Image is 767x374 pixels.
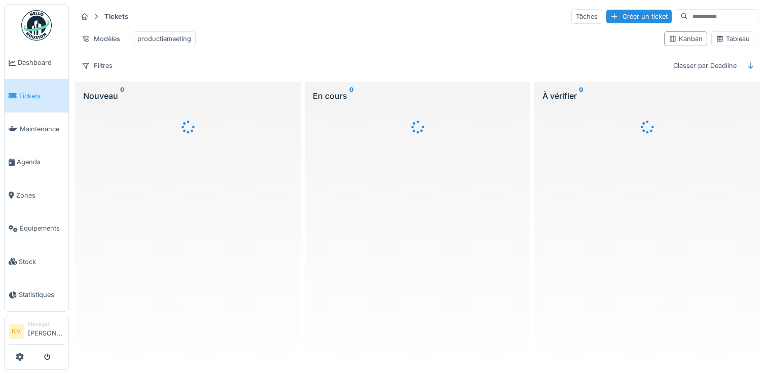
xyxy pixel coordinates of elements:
a: Stock [5,245,68,278]
a: Équipements [5,212,68,245]
div: productiemeeting [137,34,191,44]
a: Statistiques [5,278,68,311]
a: KV Manager[PERSON_NAME] [9,320,64,345]
span: Statistiques [19,290,64,300]
div: Filtres [77,58,117,73]
div: Tableau [716,34,750,44]
strong: Tickets [100,12,132,21]
a: Maintenance [5,113,68,145]
div: Kanban [669,34,703,44]
div: Créer un ticket [606,10,672,23]
span: Agenda [17,157,64,167]
a: Tickets [5,79,68,112]
a: Agenda [5,145,68,178]
div: Classer par Deadline [669,58,741,73]
a: Zones [5,179,68,212]
span: Équipements [20,223,64,233]
div: Manager [28,320,64,328]
li: [PERSON_NAME] [28,320,64,342]
div: En cours [313,90,522,102]
sup: 0 [579,90,583,102]
img: Badge_color-CXgf-gQk.svg [21,10,52,41]
div: À vérifier [542,90,752,102]
span: Stock [19,257,64,267]
span: Zones [16,191,64,200]
li: KV [9,324,24,339]
div: Modèles [77,31,125,46]
div: Tâches [571,9,602,24]
a: Dashboard [5,46,68,79]
sup: 0 [349,90,354,102]
span: Maintenance [20,124,64,134]
sup: 0 [120,90,125,102]
span: Dashboard [18,58,64,67]
span: Tickets [19,91,64,101]
div: Nouveau [83,90,293,102]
